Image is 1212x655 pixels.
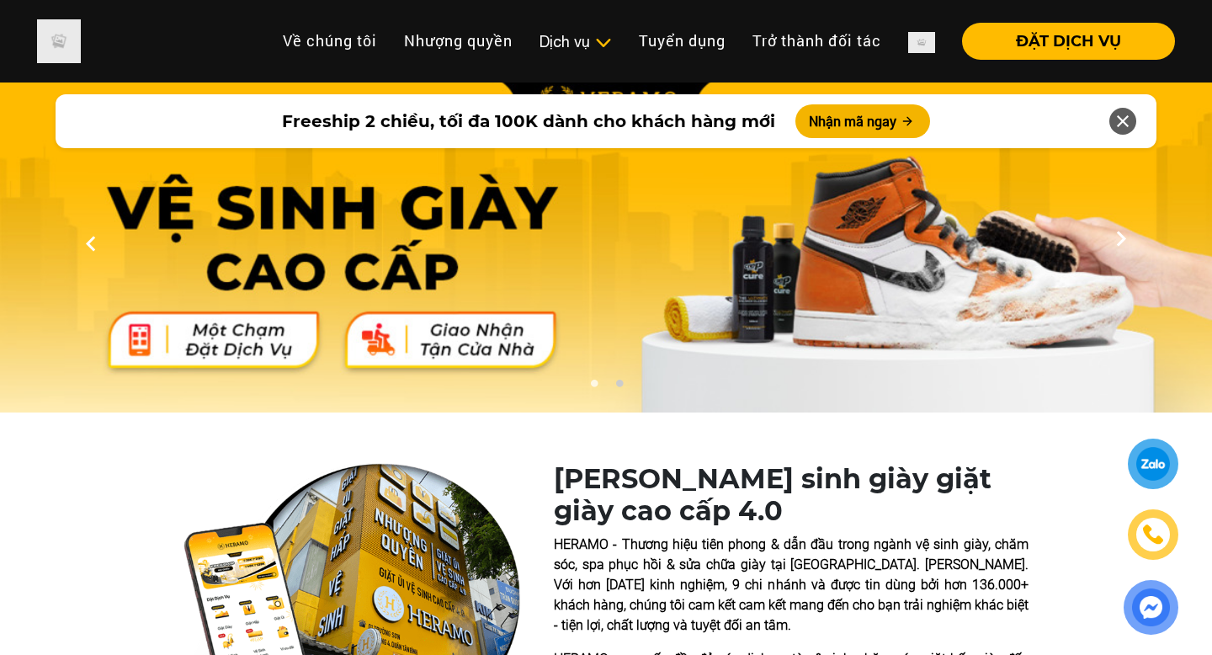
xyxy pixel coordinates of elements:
[949,34,1175,49] a: ĐẶT DỊCH VỤ
[269,23,391,59] a: Về chúng tôi
[962,23,1175,60] button: ĐẶT DỊCH VỤ
[554,535,1029,636] p: HERAMO - Thương hiệu tiên phong & dẫn đầu trong ngành vệ sinh giày, chăm sóc, spa phục hồi & sửa ...
[540,30,612,53] div: Dịch vụ
[1142,524,1165,546] img: phone-icon
[1130,512,1177,558] a: phone-icon
[625,23,739,59] a: Tuyển dụng
[594,35,612,51] img: subToggleIcon
[554,463,1029,528] h1: [PERSON_NAME] sinh giày giặt giày cao cấp 4.0
[282,109,775,134] span: Freeship 2 chiều, tối đa 100K dành cho khách hàng mới
[795,104,930,138] button: Nhận mã ngay
[610,379,627,396] button: 2
[391,23,526,59] a: Nhượng quyền
[585,379,602,396] button: 1
[739,23,895,59] a: Trở thành đối tác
